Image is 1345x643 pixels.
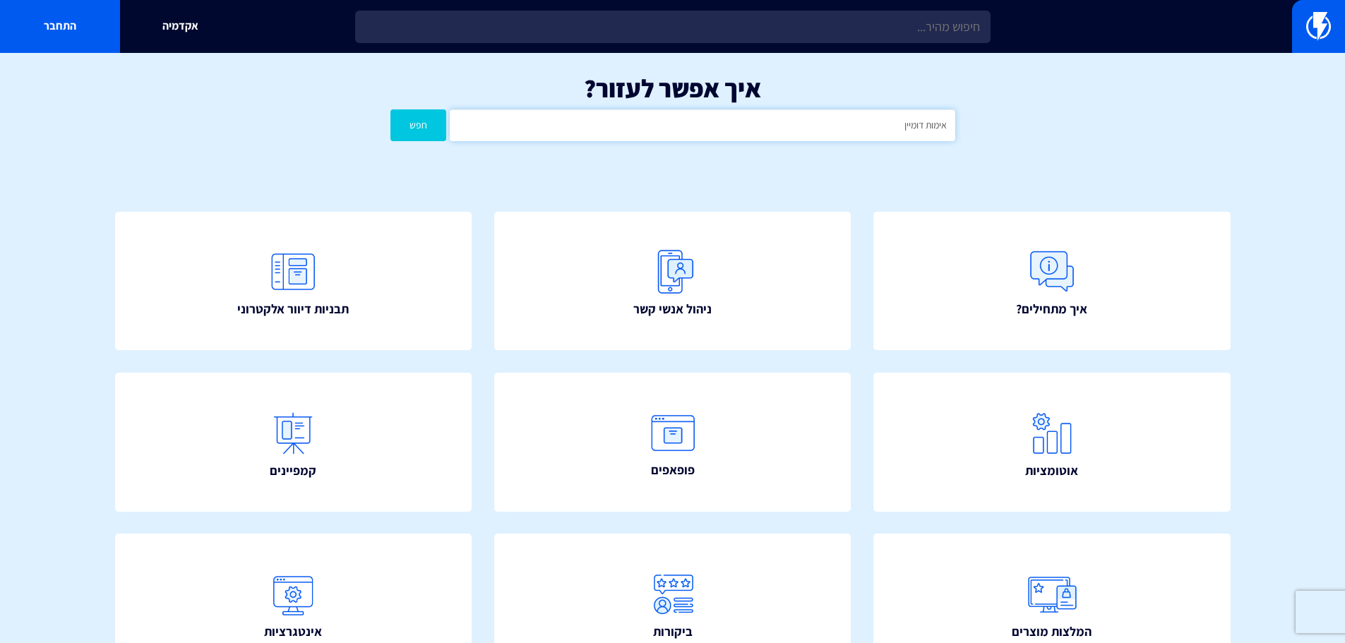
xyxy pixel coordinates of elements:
span: פופאפים [651,461,695,479]
span: המלצות מוצרים [1012,623,1092,641]
span: אינטגרציות [264,623,322,641]
input: חיפוש [450,109,955,141]
button: חפש [390,109,447,141]
h1: איך אפשר לעזור? [21,74,1324,102]
a: איך מתחילים? [873,212,1231,351]
span: ניהול אנשי קשר [633,300,712,318]
span: אוטומציות [1025,462,1078,480]
span: איך מתחילים? [1016,300,1087,318]
a: אוטומציות [873,373,1231,512]
a: קמפיינים [115,373,472,512]
span: ביקורות [653,623,693,641]
span: תבניות דיוור אלקטרוני [237,300,349,318]
input: חיפוש מהיר... [355,11,991,43]
a: פופאפים [494,373,851,512]
a: ניהול אנשי קשר [494,212,851,351]
span: קמפיינים [270,462,316,480]
a: תבניות דיוור אלקטרוני [115,212,472,351]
